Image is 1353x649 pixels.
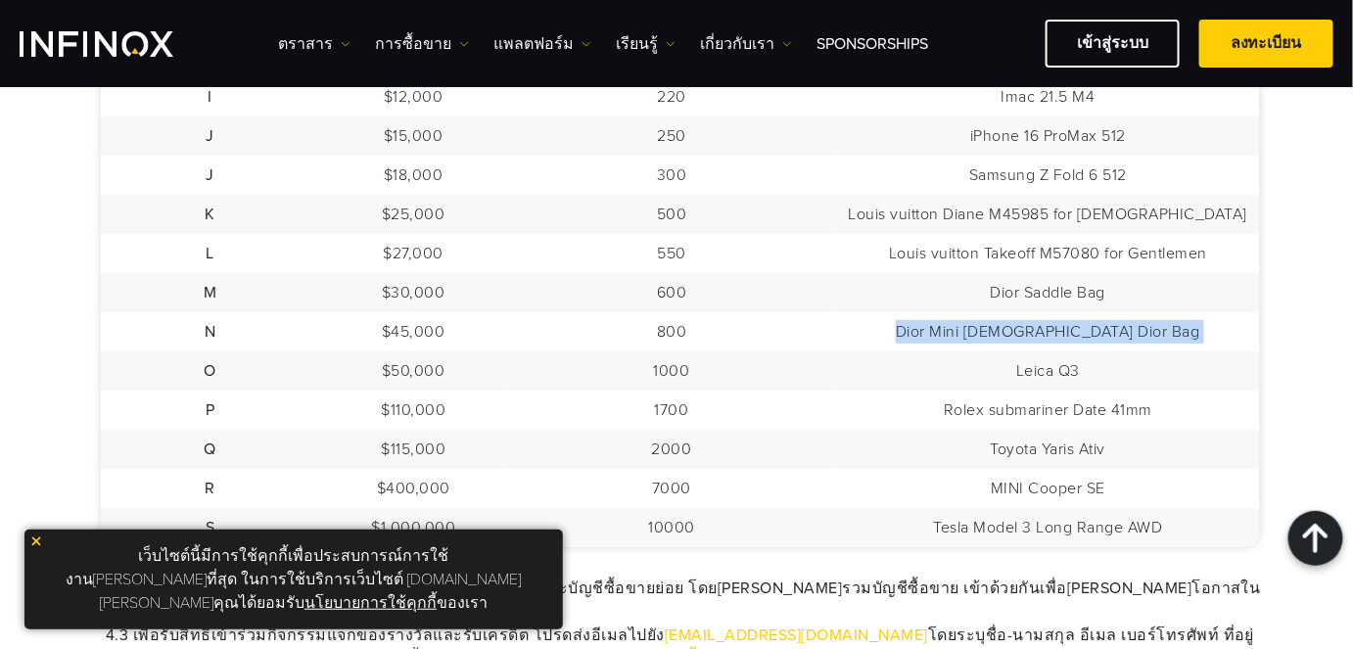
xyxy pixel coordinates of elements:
[507,430,836,469] td: 2000
[101,391,320,430] td: P
[836,430,1259,469] td: Toyota Yaris Ativ
[507,391,836,430] td: 1700
[507,312,836,351] td: 800
[34,539,553,620] p: เว็บไซต์นี้มีการใช้คุกกี้เพื่อประสบการณ์การใช้งาน[PERSON_NAME]ที่สุด ในการใช้บริการเว็บไซต์ [DOMA...
[101,116,320,156] td: J
[1199,20,1333,68] a: ลงทะเบียน
[836,234,1259,273] td: Louis vuitton Takeoff M57080 for Gentlemen
[507,116,836,156] td: 250
[320,351,507,391] td: $50,000
[101,273,320,312] td: M
[320,469,507,508] td: $400,000
[101,430,320,469] td: Q
[320,508,507,547] td: $1,000,000
[101,312,320,351] td: N
[836,77,1259,116] td: Imac 21.5 M4
[320,391,507,430] td: $110,000
[507,351,836,391] td: 1000
[320,195,507,234] td: $25,000
[101,469,320,508] td: R
[320,234,507,273] td: $27,000
[836,312,1259,351] td: Dior Mini [DEMOGRAPHIC_DATA] Dior Bag
[616,32,676,56] a: เรียนรู้
[106,577,1286,624] li: 4.2 โปรโมชันนี้[PERSON_NAME]ใช้ได้กับทั้งบัญชีซื้อขายหลักและบัญชีซื้อขายย่อย โดย[PERSON_NAME]รวมบ...
[816,32,928,56] a: Sponsorships
[507,156,836,195] td: 300
[320,116,507,156] td: $15,000
[507,508,836,547] td: 10000
[836,351,1259,391] td: Leica Q3
[836,469,1259,508] td: MINI Cooper SE
[836,391,1259,430] td: Rolex submariner Date 41mm
[507,469,836,508] td: 7000
[304,593,437,613] a: นโยบายการใช้คุกกี้
[507,77,836,116] td: 220
[101,156,320,195] td: J
[320,156,507,195] td: $18,000
[665,626,928,645] a: [EMAIL_ADDRESS][DOMAIN_NAME]
[375,32,469,56] a: การซื้อขาย
[101,195,320,234] td: K
[836,156,1259,195] td: Samsung Z Fold 6 512
[507,195,836,234] td: 500
[836,195,1259,234] td: Louis vuitton Diane M45985 for [DEMOGRAPHIC_DATA]
[836,508,1259,547] td: Tesla Model 3 Long Range AWD
[278,32,350,56] a: ตราสาร
[700,32,792,56] a: เกี่ยวกับเรา
[507,273,836,312] td: 600
[1046,20,1180,68] a: เข้าสู่ระบบ
[836,273,1259,312] td: Dior Saddle Bag
[493,32,591,56] a: แพลตฟอร์ม
[20,31,219,57] a: INFINOX Logo
[29,534,43,548] img: yellow close icon
[101,508,320,547] td: S
[101,351,320,391] td: O
[320,77,507,116] td: $12,000
[507,234,836,273] td: 550
[320,430,507,469] td: $115,000
[320,312,507,351] td: $45,000
[836,116,1259,156] td: iPhone 16 ProMax 512
[101,77,320,116] td: I
[320,273,507,312] td: $30,000
[101,234,320,273] td: L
